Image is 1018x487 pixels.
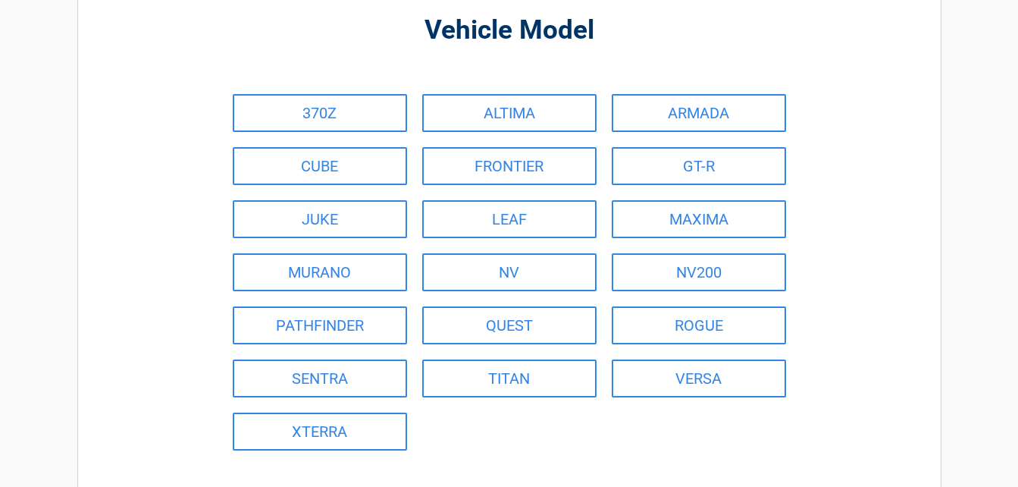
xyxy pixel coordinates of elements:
a: 370Z [233,94,407,132]
a: QUEST [422,306,597,344]
a: GT-R [612,147,786,185]
a: VERSA [612,360,786,397]
a: ARMADA [612,94,786,132]
a: FRONTIER [422,147,597,185]
a: CUBE [233,147,407,185]
a: JUKE [233,200,407,238]
h2: Vehicle Model [161,13,857,49]
a: PATHFINDER [233,306,407,344]
a: ALTIMA [422,94,597,132]
a: MURANO [233,253,407,291]
a: MAXIMA [612,200,786,238]
a: NV [422,253,597,291]
a: SENTRA [233,360,407,397]
a: TITAN [422,360,597,397]
a: XTERRA [233,413,407,451]
a: ROGUE [612,306,786,344]
a: NV200 [612,253,786,291]
a: LEAF [422,200,597,238]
